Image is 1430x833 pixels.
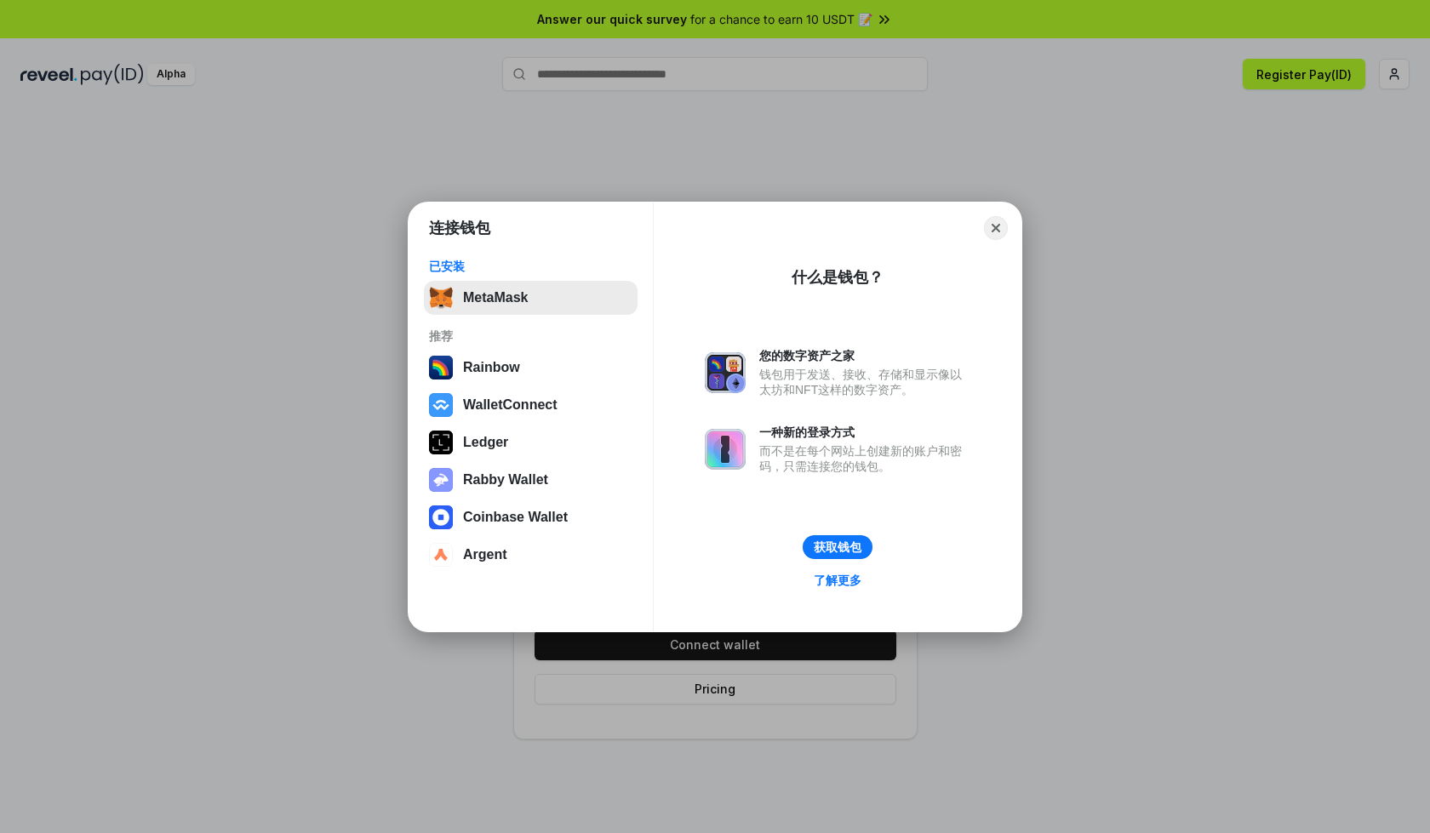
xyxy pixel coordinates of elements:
[814,573,861,588] div: 了解更多
[705,429,746,470] img: svg+xml,%3Csvg%20xmlns%3D%22http%3A%2F%2Fwww.w3.org%2F2000%2Fsvg%22%20fill%3D%22none%22%20viewBox...
[463,397,558,413] div: WalletConnect
[429,431,453,454] img: svg+xml,%3Csvg%20xmlns%3D%22http%3A%2F%2Fwww.w3.org%2F2000%2Fsvg%22%20width%3D%2228%22%20height%3...
[424,351,638,385] button: Rainbow
[792,267,884,288] div: 什么是钱包？
[424,425,638,459] button: Ledger
[429,356,453,379] img: svg+xml,%3Csvg%20width%3D%22120%22%20height%3D%22120%22%20viewBox%3D%220%200%20120%20120%22%20fil...
[429,393,453,417] img: svg+xml,%3Csvg%20width%3D%2228%22%20height%3D%2228%22%20viewBox%3D%220%200%2028%2028%22%20fill%3D...
[814,539,861,555] div: 获取钱包
[429,259,632,274] div: 已安装
[429,468,453,492] img: svg+xml,%3Csvg%20xmlns%3D%22http%3A%2F%2Fwww.w3.org%2F2000%2Fsvg%22%20fill%3D%22none%22%20viewBox...
[759,425,970,440] div: 一种新的登录方式
[429,286,453,310] img: svg+xml,%3Csvg%20fill%3D%22none%22%20height%3D%2233%22%20viewBox%3D%220%200%2035%2033%22%20width%...
[424,463,638,497] button: Rabby Wallet
[463,360,520,375] div: Rainbow
[463,435,508,450] div: Ledger
[429,328,632,344] div: 推荐
[429,505,453,529] img: svg+xml,%3Csvg%20width%3D%2228%22%20height%3D%2228%22%20viewBox%3D%220%200%2028%2028%22%20fill%3D...
[424,538,638,572] button: Argent
[429,218,490,238] h1: 连接钱包
[759,367,970,397] div: 钱包用于发送、接收、存储和显示像以太坊和NFT这样的数字资产。
[705,352,746,393] img: svg+xml,%3Csvg%20xmlns%3D%22http%3A%2F%2Fwww.w3.org%2F2000%2Fsvg%22%20fill%3D%22none%22%20viewBox...
[759,443,970,474] div: 而不是在每个网站上创建新的账户和密码，只需连接您的钱包。
[804,569,872,591] a: 了解更多
[463,290,528,305] div: MetaMask
[463,547,507,562] div: Argent
[424,500,638,534] button: Coinbase Wallet
[463,472,548,488] div: Rabby Wallet
[984,216,1008,240] button: Close
[429,543,453,567] img: svg+xml,%3Csvg%20width%3D%2228%22%20height%3D%2228%22%20viewBox%3D%220%200%2028%2028%22%20fill%3D...
[803,535,872,559] button: 获取钱包
[759,348,970,363] div: 您的数字资产之家
[424,281,638,315] button: MetaMask
[424,388,638,422] button: WalletConnect
[463,510,568,525] div: Coinbase Wallet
